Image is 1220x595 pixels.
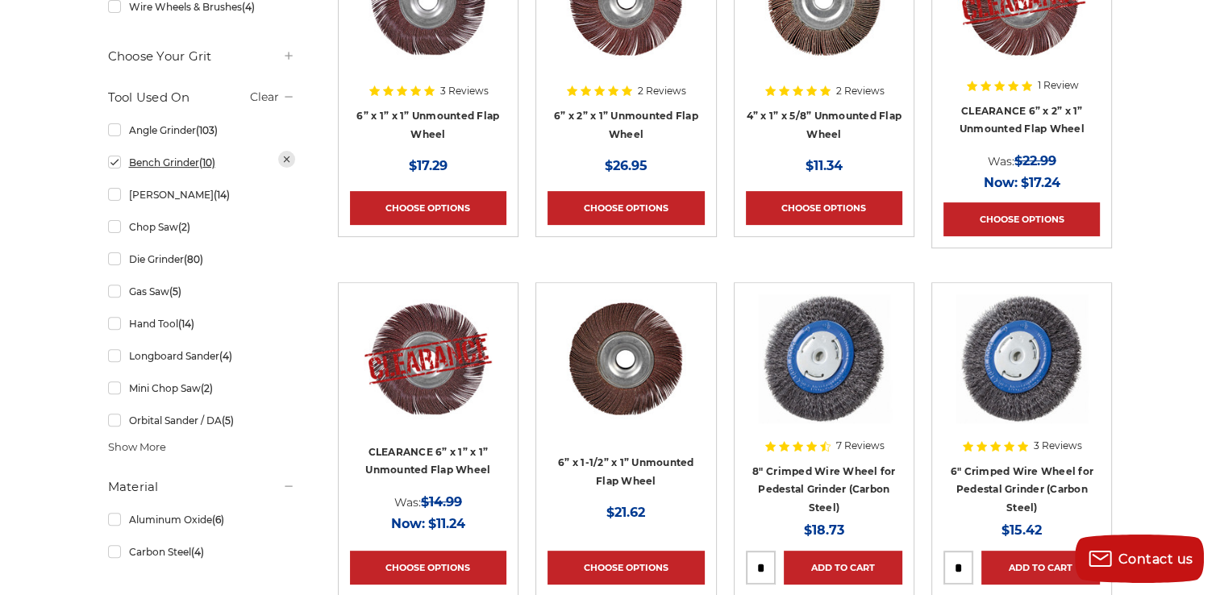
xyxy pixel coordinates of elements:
span: $26.95 [605,158,647,173]
a: CLEARANCE 6” x 2” x 1” Unmounted Flap Wheel [960,105,1085,135]
a: Clear [250,89,279,104]
span: 2 Reviews [836,86,885,96]
a: 6" Crimped Wire Wheel for Pedestal Grinder [943,294,1100,451]
span: Contact us [1118,551,1193,567]
a: Aluminum Oxide [108,506,295,534]
a: CLEARANCE 6” x 1” x 1” Unmounted Flap Wheel [350,294,506,451]
a: Choose Options [943,202,1100,236]
span: (14) [177,318,194,330]
span: $17.24 [1021,175,1060,190]
span: (10) [198,156,214,169]
a: Choose Options [350,551,506,585]
a: Longboard Sander [108,342,295,370]
h5: Material [108,477,295,497]
span: $11.24 [428,516,465,531]
span: $22.99 [1014,153,1056,169]
span: (4) [241,1,254,13]
a: 8" Crimped Wire Wheel for Pedestal Grinder (Carbon Steel) [752,465,895,514]
a: Choose Options [350,191,506,225]
span: Show More [108,439,166,456]
a: Choose Options [548,191,704,225]
span: (14) [213,189,229,201]
span: 3 Reviews [440,86,489,96]
a: 6" Crimped Wire Wheel for Pedestal Grinder (Carbon Steel) [951,465,1093,514]
a: Chop Saw [108,213,295,241]
a: 6" x 1.5" x 1" unmounted flap wheel [548,294,704,451]
span: (4) [219,350,231,362]
a: Choose Options [548,551,704,585]
span: (2) [177,221,189,233]
a: [PERSON_NAME] [108,181,295,209]
span: $17.29 [409,158,448,173]
a: 6” x 1” x 1” Unmounted Flap Wheel [356,110,499,140]
img: 6" x 1.5" x 1" unmounted flap wheel [561,294,690,423]
h5: Choose Your Grit [108,47,295,66]
a: Add to Cart [981,551,1100,585]
a: 8" Crimped Wire Wheel for Pedestal Grinder [746,294,902,451]
img: CLEARANCE 6” x 1” x 1” Unmounted Flap Wheel [364,294,493,423]
a: Angle Grinder [108,116,295,144]
span: $21.62 [606,505,645,520]
a: 6” x 1-1/2” x 1” Unmounted Flap Wheel [558,456,694,487]
span: (80) [183,253,202,265]
a: Mini Chop Saw [108,374,295,402]
a: Hand Tool [108,310,295,338]
a: Choose Options [746,191,902,225]
span: Now: [391,516,425,531]
span: $18.73 [804,522,844,538]
span: (6) [211,514,223,526]
span: $14.99 [421,494,462,510]
img: 6" Crimped Wire Wheel for Pedestal Grinder [954,294,1089,423]
a: Bench Grinder [108,148,295,177]
span: $11.34 [806,158,843,173]
div: Was: [350,491,506,513]
div: Was: [943,150,1100,172]
span: 2 Reviews [638,86,686,96]
a: Die Grinder [108,245,295,273]
a: 4” x 1” x 5/8” Unmounted Flap Wheel [747,110,901,140]
a: Carbon Steel [108,538,295,566]
a: Orbital Sander / DA [108,406,295,435]
span: (5) [221,414,233,426]
span: Now: [984,175,1018,190]
span: (4) [190,546,203,558]
a: Add to Cart [784,551,902,585]
span: $15.42 [1001,522,1042,538]
button: Contact us [1075,535,1204,583]
a: 6” x 2” x 1” Unmounted Flap Wheel [554,110,698,140]
span: (5) [169,285,181,297]
a: Gas Saw [108,277,295,306]
img: 8" Crimped Wire Wheel for Pedestal Grinder [756,294,892,423]
span: (103) [195,124,217,136]
span: (2) [200,382,212,394]
h5: Tool Used On [108,88,295,107]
